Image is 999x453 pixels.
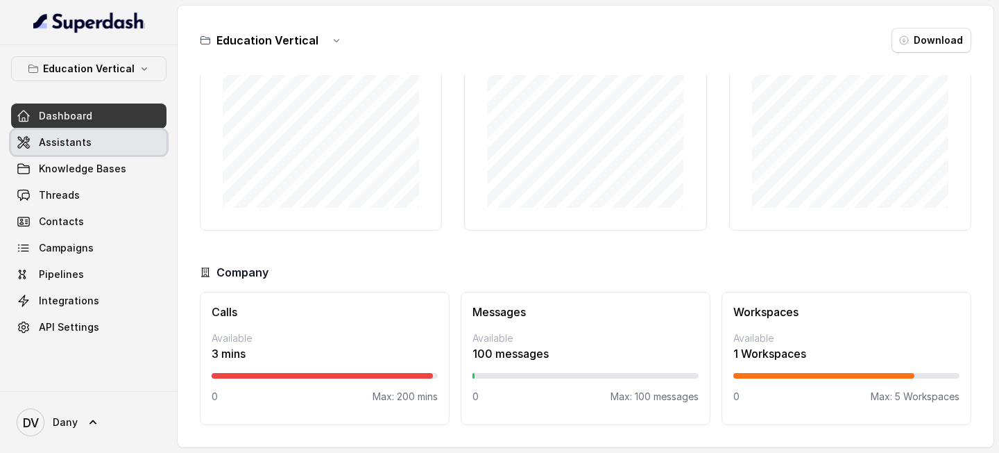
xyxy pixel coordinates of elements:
span: Assistants [39,135,92,149]
span: Knowledge Bases [39,162,126,176]
h3: Calls [212,304,438,320]
p: 1 Workspaces [733,345,959,362]
a: Dashboard [11,104,166,129]
a: Assistants [11,130,166,155]
button: Education Vertical [11,56,166,81]
span: Contacts [39,215,84,229]
p: 0 [733,390,740,404]
img: light.svg [33,11,145,33]
h3: Company [216,264,268,281]
p: Education Vertical [43,60,135,77]
a: Threads [11,183,166,208]
p: Max: 5 Workspaces [871,390,959,404]
span: Pipelines [39,267,84,281]
text: DV [23,415,39,430]
button: Download [891,28,971,53]
a: Knowledge Bases [11,156,166,181]
span: Threads [39,188,80,202]
a: API Settings [11,315,166,340]
span: Campaigns [39,241,94,255]
h3: Education Vertical [216,32,318,49]
p: Max: 200 mins [373,390,438,404]
a: Dany [11,403,166,442]
p: Available [212,331,438,345]
a: Pipelines [11,262,166,287]
p: Available [472,331,699,345]
h3: Workspaces [733,304,959,320]
span: Dashboard [39,109,92,123]
p: 0 [472,390,479,404]
span: API Settings [39,320,99,334]
p: 3 mins [212,345,438,362]
p: 0 [212,390,218,404]
p: 100 messages [472,345,699,362]
a: Contacts [11,209,166,234]
a: Campaigns [11,236,166,261]
p: Max: 100 messages [610,390,699,404]
a: Integrations [11,288,166,313]
h3: Messages [472,304,699,320]
span: Integrations [39,294,99,308]
span: Dany [53,415,78,429]
p: Available [733,331,959,345]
